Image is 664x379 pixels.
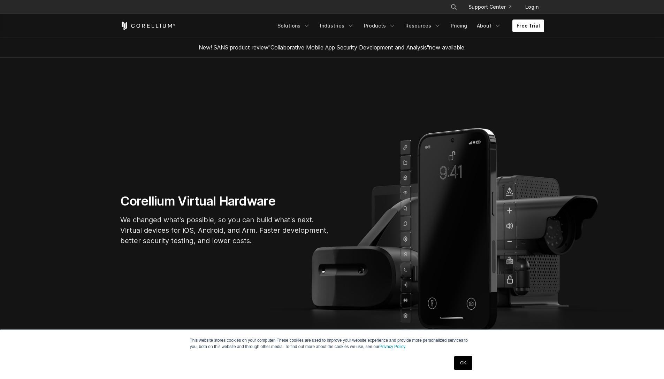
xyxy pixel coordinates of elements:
[448,1,460,13] button: Search
[401,20,445,32] a: Resources
[463,1,517,13] a: Support Center
[190,337,474,350] p: This website stores cookies on your computer. These cookies are used to improve your website expe...
[473,20,505,32] a: About
[380,344,406,349] a: Privacy Policy.
[442,1,544,13] div: Navigation Menu
[120,215,329,246] p: We changed what's possible, so you can build what's next. Virtual devices for iOS, Android, and A...
[454,356,472,370] a: OK
[360,20,400,32] a: Products
[199,44,466,51] span: New! SANS product review now available.
[520,1,544,13] a: Login
[120,193,329,209] h1: Corellium Virtual Hardware
[273,20,544,32] div: Navigation Menu
[512,20,544,32] a: Free Trial
[273,20,314,32] a: Solutions
[447,20,471,32] a: Pricing
[120,22,176,30] a: Corellium Home
[268,44,429,51] a: "Collaborative Mobile App Security Development and Analysis"
[316,20,358,32] a: Industries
